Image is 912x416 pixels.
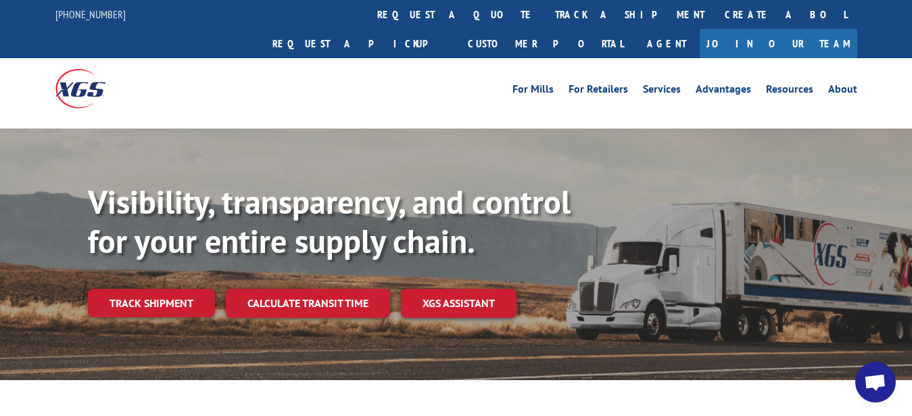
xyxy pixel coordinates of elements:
a: [PHONE_NUMBER] [55,7,126,21]
a: Agent [633,29,700,58]
a: Open chat [855,362,896,402]
b: Visibility, transparency, and control for your entire supply chain. [88,181,571,262]
a: XGS ASSISTANT [401,289,517,318]
a: Track shipment [88,289,215,317]
a: Calculate transit time [226,289,390,318]
a: About [828,84,857,99]
a: For Retailers [569,84,628,99]
a: Resources [766,84,813,99]
a: Customer Portal [458,29,633,58]
a: Advantages [696,84,751,99]
a: Request a pickup [262,29,458,58]
a: Join Our Team [700,29,857,58]
a: Services [643,84,681,99]
a: For Mills [512,84,554,99]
